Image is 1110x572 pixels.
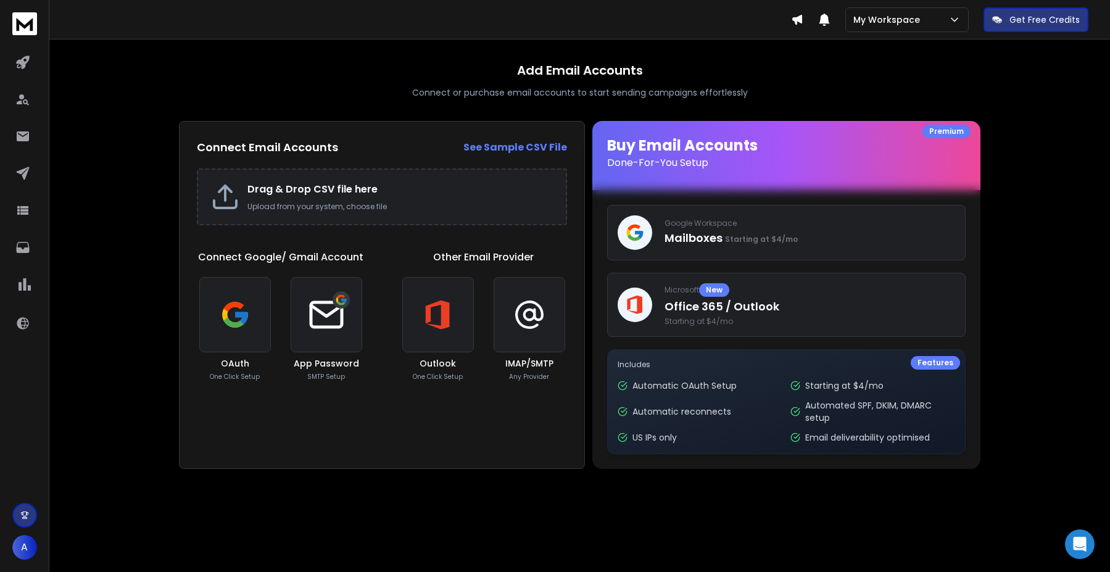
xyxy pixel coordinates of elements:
span: Starting at $4/mo [665,317,955,326]
p: US IPs only [632,431,677,444]
p: Upload from your system, choose file [247,202,553,212]
img: logo [12,12,37,35]
h1: Connect Google/ Gmail Account [198,250,363,265]
h2: Connect Email Accounts [197,139,338,156]
p: Microsoft [665,283,955,297]
p: Connect or purchase email accounts to start sending campaigns effortlessly [412,86,748,99]
span: Starting at $4/mo [725,234,798,244]
p: Mailboxes [665,230,955,247]
a: See Sample CSV File [463,140,567,155]
p: Office 365 / Outlook [665,298,955,315]
h1: Other Email Provider [433,250,534,265]
p: Google Workspace [665,218,955,228]
h1: Add Email Accounts [517,62,643,79]
p: SMTP Setup [307,372,345,381]
div: Features [911,356,960,370]
p: One Click Setup [413,372,463,381]
button: A [12,535,37,560]
p: My Workspace [853,14,925,26]
p: Done-For-You Setup [607,155,966,170]
p: Any Provider [509,372,549,381]
h3: IMAP/SMTP [505,357,553,370]
p: Automatic OAuth Setup [632,379,737,392]
h3: Outlook [420,357,456,370]
div: New [699,283,729,297]
h1: Buy Email Accounts [607,136,966,170]
strong: See Sample CSV File [463,140,567,154]
div: Open Intercom Messenger [1065,529,1095,559]
p: Get Free Credits [1009,14,1080,26]
h2: Drag & Drop CSV file here [247,182,553,197]
h3: App Password [294,357,359,370]
p: One Click Setup [210,372,260,381]
button: Get Free Credits [984,7,1088,32]
p: Email deliverability optimised [805,431,930,444]
p: Includes [618,360,955,370]
h3: OAuth [221,357,249,370]
div: Premium [922,125,971,138]
p: Starting at $4/mo [805,379,884,392]
p: Automatic reconnects [632,405,731,418]
p: Automated SPF, DKIM, DMARC setup [805,399,955,424]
